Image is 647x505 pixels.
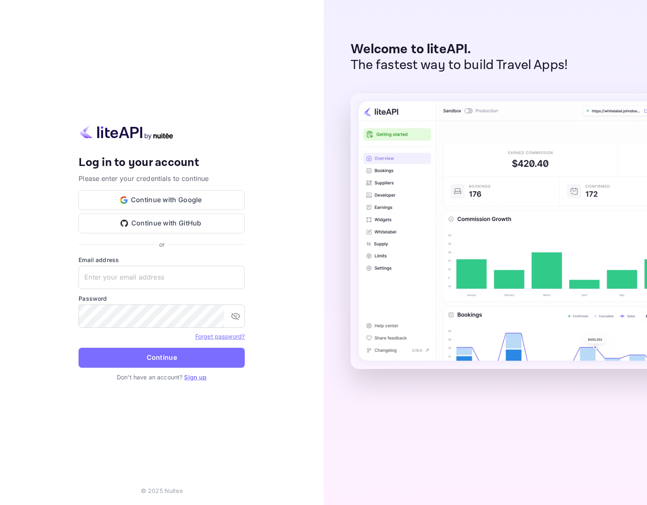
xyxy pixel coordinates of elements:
label: Password [79,294,245,303]
a: Sign up [184,374,207,381]
a: Forget password? [195,333,245,340]
p: Welcome to liteAPI. [351,42,568,57]
p: The fastest way to build Travel Apps! [351,57,568,73]
a: Forget password? [195,332,245,340]
h4: Log in to your account [79,156,245,170]
input: Enter your email address [79,266,245,289]
p: or [159,240,165,249]
label: Email address [79,255,245,264]
button: Continue with Google [79,190,245,210]
button: Continue [79,348,245,368]
p: © 2025 Nuitee [141,486,183,495]
img: liteapi [79,124,174,140]
p: Don't have an account? [79,373,245,381]
button: Continue with GitHub [79,213,245,233]
p: Please enter your credentials to continue [79,173,245,183]
button: toggle password visibility [227,308,244,324]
